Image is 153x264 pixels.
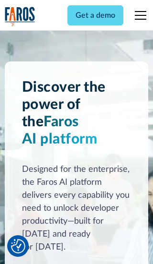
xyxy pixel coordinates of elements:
[5,7,35,26] img: Logo of the analytics and reporting company Faros.
[67,5,123,25] a: Get a demo
[11,239,25,253] img: Revisit consent button
[11,239,25,253] button: Cookie Settings
[22,115,98,146] span: Faros AI platform
[129,4,148,27] div: menu
[22,163,131,254] div: Designed for the enterprise, the Faros AI platform delivers every capability you need to unlock d...
[22,79,131,148] h1: Discover the power of the
[5,7,35,26] a: home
